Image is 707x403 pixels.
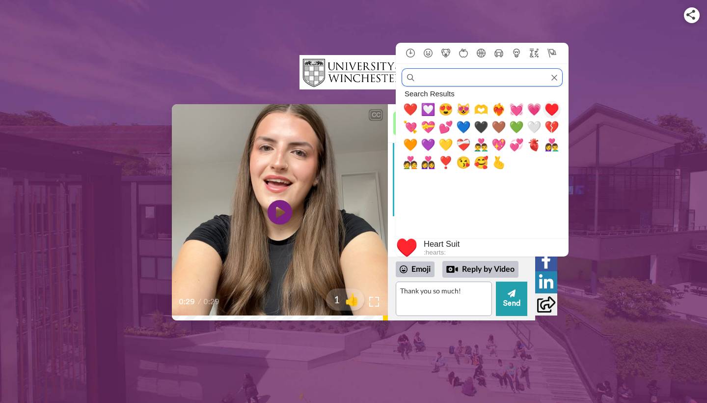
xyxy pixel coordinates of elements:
[396,282,492,316] textarea: Thank you so much!
[686,10,695,20] img: ic_share.svg
[299,55,408,89] img: University of Winchester logo
[388,220,535,256] div: Send Student a reply.
[496,282,527,316] button: Send
[326,292,340,306] span: 1
[179,296,196,308] span: 0:29
[198,296,201,308] span: /
[442,261,518,278] div: Reply by Video
[446,263,458,275] div: Reply by Video
[340,291,364,307] span: 👍
[393,112,417,135] img: Profile Image
[326,288,364,311] button: 1👍
[203,296,220,308] span: 0:29
[370,110,382,120] div: CC
[396,261,435,277] div: Emoji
